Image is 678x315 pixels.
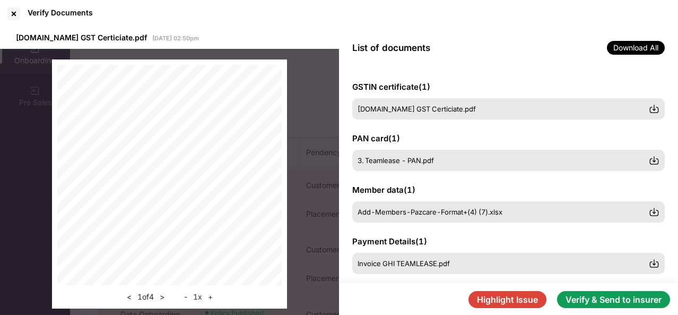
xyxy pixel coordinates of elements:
span: 3. Teamlease - PAN.pdf [358,156,434,165]
button: + [205,291,216,303]
button: < [124,291,135,303]
img: svg+xml;base64,PHN2ZyBpZD0iRG93bmxvYWQtMzJ4MzIiIHhtbG5zPSJodHRwOi8vd3d3LnczLm9yZy8yMDAwL3N2ZyIgd2... [649,258,659,269]
span: [DOMAIN_NAME] GST Certiciate.pdf [16,33,147,42]
span: Invoice GHI TEAMLEASE.pdf [358,259,450,268]
span: [DOMAIN_NAME] GST Certiciate.pdf [358,105,476,113]
span: GSTIN certificate ( 1 ) [352,82,430,92]
span: [DATE] 02:50pm [152,35,199,42]
div: Verify Documents [28,8,93,17]
button: > [157,291,168,303]
span: Member data ( 1 ) [352,185,415,195]
div: 1 of 4 [124,291,168,303]
button: - [181,291,190,303]
span: Download All [607,41,665,55]
img: svg+xml;base64,PHN2ZyBpZD0iRG93bmxvYWQtMzJ4MzIiIHhtbG5zPSJodHRwOi8vd3d3LnczLm9yZy8yMDAwL3N2ZyIgd2... [649,207,659,217]
span: Add-Members-Pazcare-Format+(4) (7).xlsx [358,208,502,216]
span: PAN card ( 1 ) [352,133,400,143]
img: svg+xml;base64,PHN2ZyBpZD0iRG93bmxvYWQtMzJ4MzIiIHhtbG5zPSJodHRwOi8vd3d3LnczLm9yZy8yMDAwL3N2ZyIgd2... [649,104,659,114]
button: Highlight Issue [468,291,546,308]
span: List of documents [352,42,430,53]
div: 1 x [181,291,216,303]
img: svg+xml;base64,PHN2ZyBpZD0iRG93bmxvYWQtMzJ4MzIiIHhtbG5zPSJodHRwOi8vd3d3LnczLm9yZy8yMDAwL3N2ZyIgd2... [649,155,659,166]
button: Verify & Send to insurer [557,291,670,308]
span: Payment Details ( 1 ) [352,236,427,246]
